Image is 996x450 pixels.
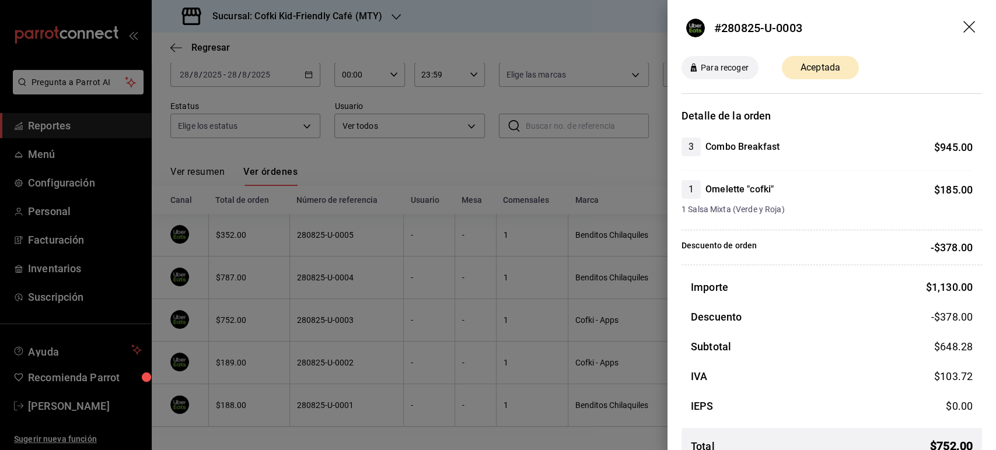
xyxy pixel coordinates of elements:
h3: Importe [691,279,728,295]
span: $ 185.00 [934,184,973,196]
span: $ 103.72 [934,370,973,382]
div: #280825-U-0003 [714,19,802,37]
span: -$378.00 [931,309,973,325]
span: Aceptada [794,61,847,75]
span: 1 [682,182,701,196]
span: $ 0.00 [946,400,973,412]
h4: Combo Breakfast [705,140,780,154]
h3: Descuento [691,309,742,325]
p: Descuento de orden [682,240,757,255]
span: 1 Salsa Mixta (Verde y Roja) [682,203,973,216]
span: 3 [682,140,701,154]
h3: Subtotal [691,339,731,354]
span: $ 648.28 [934,340,973,353]
h3: Detalle de la orden [682,108,982,124]
span: $ 945.00 [934,141,973,153]
h3: IVA [691,368,707,384]
h3: IEPS [691,398,714,414]
button: drag [963,21,977,35]
h4: Omelette "cofki" [705,182,774,196]
span: Para recoger [696,62,753,74]
p: -$378.00 [931,240,973,255]
span: $ 1,130.00 [926,281,973,293]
